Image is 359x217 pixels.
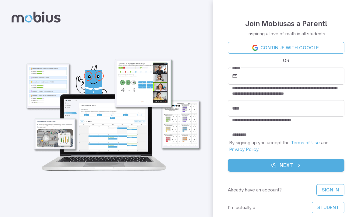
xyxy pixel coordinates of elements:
a: Terms of Use [291,140,320,145]
button: Student [312,202,344,213]
button: Next [228,159,344,172]
p: Inspiring a love of math in all students [247,30,325,37]
a: Privacy Policy [229,146,258,152]
p: By signing up you accept the and . [229,139,343,153]
span: OR [281,57,291,64]
a: Sign In [316,184,344,196]
h4: Join Mobius as a Parent ! [245,18,327,29]
a: Continue with Google [228,42,344,54]
img: parent_1-illustration [17,38,206,177]
p: Already have an account? [228,187,282,193]
p: I'm actually a [228,204,255,211]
